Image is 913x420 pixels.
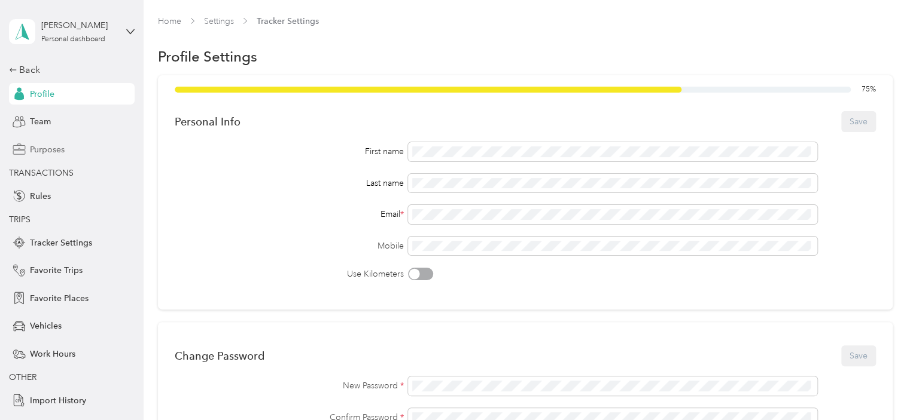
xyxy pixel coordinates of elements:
[30,237,92,249] span: Tracker Settings
[862,84,876,95] span: 75 %
[158,16,181,26] a: Home
[175,208,404,220] div: Email
[9,63,129,77] div: Back
[175,350,264,362] div: Change Password
[30,348,75,360] span: Work Hours
[175,177,404,189] div: Last name
[175,268,404,280] label: Use Kilometers
[175,145,404,158] div: First name
[158,50,257,63] h1: Profile Settings
[30,143,65,156] span: Purposes
[30,264,83,277] span: Favorite Trips
[9,214,31,225] span: TRIPS
[30,394,86,407] span: Import History
[30,292,89,305] span: Favorite Places
[204,16,234,26] a: Settings
[30,320,62,332] span: Vehicles
[9,168,74,178] span: TRANSACTIONS
[30,190,51,203] span: Rules
[257,15,319,27] span: Tracker Settings
[41,36,105,43] div: Personal dashboard
[9,372,36,382] span: OTHER
[41,19,116,32] div: [PERSON_NAME]
[30,115,51,128] span: Team
[175,115,241,128] div: Personal Info
[846,353,913,420] iframe: Everlance-gr Chat Button Frame
[175,379,404,392] label: New Password
[30,88,54,100] span: Profile
[175,240,404,252] label: Mobile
